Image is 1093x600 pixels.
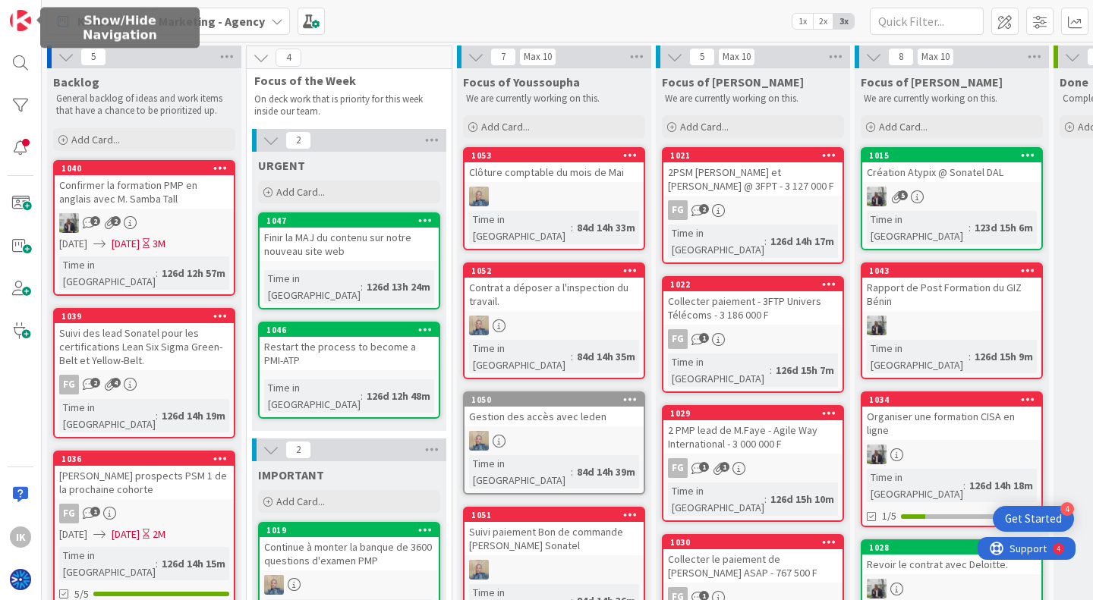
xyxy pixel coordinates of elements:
div: FG [55,375,234,394]
div: 1021 [670,150,843,161]
div: 1047Finir la MAJ du contenu sur notre nouveau site web [260,214,439,261]
div: 1043 [862,264,1041,278]
div: 1034 [869,394,1041,405]
div: 2PSM [PERSON_NAME] et [PERSON_NAME] @ 3FPT - 3 127 000 F [663,162,843,196]
div: 1052Contrat a déposer a l'inspection du travail. [465,264,644,311]
div: 1034Organiser une formation CISA en ligne [862,393,1041,440]
div: 1040 [61,163,234,174]
img: avatar [10,569,31,590]
img: YD [469,316,489,335]
a: 1050Gestion des accès avec ledenYDTime in [GEOGRAPHIC_DATA]:84d 14h 39m [463,391,645,495]
div: YD [465,560,644,580]
div: Time in [GEOGRAPHIC_DATA] [867,469,963,502]
span: 2x [813,14,833,29]
div: 1015 [869,150,1041,161]
div: FG [668,458,688,478]
div: Restart the process to become a PMI-ATP [260,337,439,370]
div: Time in [GEOGRAPHIC_DATA] [668,482,764,516]
div: 1019 [260,523,439,537]
div: 1050 [465,393,644,407]
div: 1029 [663,407,843,420]
div: 1028 [869,542,1041,553]
div: FG [668,200,688,220]
div: 123d 15h 6m [971,219,1037,236]
p: General backlog of ideas and work items that have a chance to be prioritized up. [56,93,232,118]
div: 84d 14h 33m [573,219,639,236]
span: : [764,233,767,250]
span: 2 [90,378,100,388]
input: Quick Filter... [870,8,984,35]
p: We are currently working on this. [466,93,642,105]
div: 1053Clôture comptable du mois de Mai [465,149,644,182]
div: Organiser une formation CISA en ligne [862,407,1041,440]
a: 1046Restart the process to become a PMI-ATPTime in [GEOGRAPHIC_DATA]:126d 12h 48m [258,322,440,419]
span: Support [32,2,69,20]
div: FG [663,458,843,478]
div: 1019Continue à monter la banque de 3600 questions d'examen PMP [260,523,439,570]
div: 1046 [260,323,439,337]
img: AG [867,187,887,206]
span: Focus of Fodé [662,74,804,90]
span: 2 [285,131,311,149]
a: 1047Finir la MAJ du contenu sur notre nouveau site webTime in [GEOGRAPHIC_DATA]:126d 13h 24m [258,212,440,309]
div: 1028Revoir le contrat avec Deloitte. [862,541,1041,574]
span: Backlog [53,74,99,90]
span: 2 [111,216,121,226]
div: 126d 12h 48m [363,388,434,404]
span: 1x [792,14,813,29]
a: 1053Clôture comptable du mois de MaiYDTime in [GEOGRAPHIC_DATA]:84d 14h 33m [463,147,645,250]
div: 2 PMP lead de M.Faye - Agile Way International - 3 000 000 F [663,420,843,454]
div: 1039 [61,311,234,322]
div: FG [59,375,79,394]
a: 1040Confirmer la formation PMP en anglais avec M. Samba TallAG[DATE][DATE]3MTime in [GEOGRAPHIC_D... [53,160,235,296]
div: Max 10 [921,53,950,61]
span: Add Card... [71,133,120,146]
img: AG [867,579,887,598]
div: AG [862,445,1041,464]
h5: Show/Hide Navigation [46,14,194,42]
div: 126d 13h 24m [363,278,434,295]
div: 126d 14h 18m [965,477,1037,494]
span: Focus of Youssoupha [463,74,580,90]
div: Time in [GEOGRAPHIC_DATA] [867,340,969,373]
span: 5 [80,48,106,66]
div: 1015Création Atypix @ Sonatel DAL [862,149,1041,182]
div: Contrat a déposer a l'inspection du travail. [465,278,644,311]
div: 1019 [266,525,439,536]
div: 4 [79,6,83,18]
span: : [969,348,971,365]
div: 1036[PERSON_NAME] prospects PSM 1 de la prochaine cohorte [55,452,234,499]
div: Get Started [1005,511,1062,526]
div: 126d 14h 17m [767,233,838,250]
div: YD [260,575,439,595]
div: 84d 14h 39m [573,463,639,480]
span: : [571,348,573,365]
div: 1028 [862,541,1041,554]
div: 1046Restart the process to become a PMI-ATP [260,323,439,370]
div: Max 10 [723,53,751,61]
span: : [571,219,573,236]
img: YD [469,431,489,451]
span: : [156,407,158,424]
div: 1047 [260,214,439,228]
span: 2 [90,216,100,226]
div: 1039Suivi des lead Sonatel pour les certifications Lean Six Sigma Green-Belt et Yellow-Belt. [55,309,234,370]
div: Collecter paiement - 3FTP Univers Télécoms - 3 186 000 F [663,291,843,325]
span: [DATE] [59,526,87,542]
div: 10292 PMP lead de M.Faye - Agile Way International - 3 000 000 F [663,407,843,454]
div: 1052 [465,264,644,278]
div: 1043 [869,265,1041,276]
div: 1030 [670,537,843,548]
span: 4 [276,49,301,67]
img: AG [867,316,887,335]
div: YD [465,316,644,335]
img: AG [59,213,79,233]
img: Visit kanbanzone.com [10,10,31,31]
span: : [156,265,158,281]
div: 1036 [55,452,234,466]
div: Confirmer la formation PMP en anglais avec M. Samba Tall [55,175,234,209]
div: AG [862,316,1041,335]
div: 126d 15h 9m [971,348,1037,365]
div: Time in [GEOGRAPHIC_DATA] [59,256,156,290]
div: YD [465,431,644,451]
